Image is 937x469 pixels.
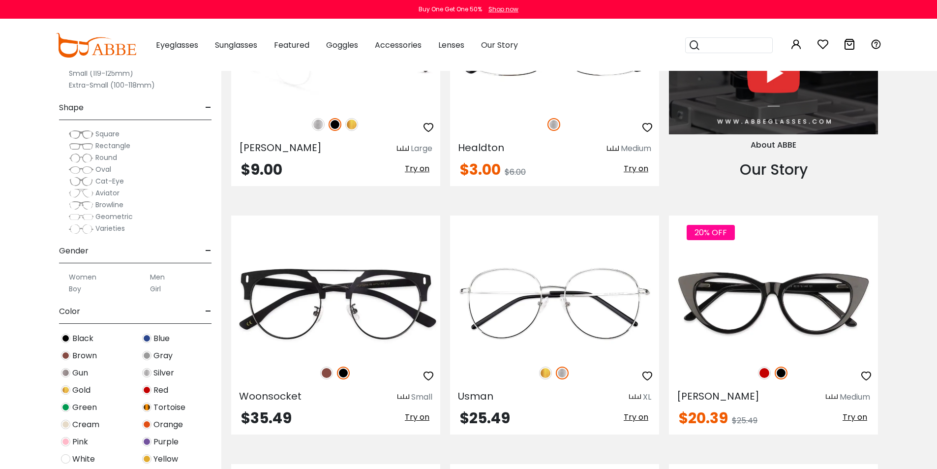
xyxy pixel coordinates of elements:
[61,334,70,343] img: Black
[69,212,93,222] img: Geometric.png
[69,188,93,198] img: Aviator.png
[539,367,552,379] img: Gold
[95,188,120,198] span: Aviator
[669,158,878,181] div: Our Story
[458,389,493,403] span: Usman
[69,141,93,151] img: Rectangle.png
[621,411,651,424] button: Try on
[59,300,80,323] span: Color
[484,5,518,13] a: Shop now
[72,436,88,448] span: Pink
[153,384,168,396] span: Red
[732,415,757,426] span: $25.49
[556,367,569,379] img: Silver
[458,141,504,155] span: Healdton
[215,39,257,51] span: Sunglasses
[239,141,322,155] span: [PERSON_NAME]
[843,411,867,423] span: Try on
[69,177,93,187] img: Cat-Eye.png
[411,391,432,403] div: Small
[61,420,70,429] img: Cream
[481,39,518,51] span: Our Story
[775,367,787,379] img: Black
[450,251,659,356] img: Silver Usman - Metal ,Adjust Nose Pads
[72,333,93,344] span: Black
[153,333,170,344] span: Blue
[547,118,560,131] img: Silver
[205,96,212,120] span: -
[69,165,93,175] img: Oval.png
[624,163,648,174] span: Try on
[205,239,212,263] span: -
[69,200,93,210] img: Browline.png
[460,407,510,429] span: $25.49
[438,39,464,51] span: Lenses
[677,389,759,403] span: [PERSON_NAME]
[758,367,771,379] img: Red
[72,419,99,431] span: Cream
[142,437,151,446] img: Purple
[95,141,130,151] span: Rectangle
[61,437,70,446] img: Pink
[241,159,282,180] span: $9.00
[411,143,432,155] div: Large
[142,420,151,429] img: Orange
[95,200,123,210] span: Browline
[61,454,70,464] img: White
[69,271,96,283] label: Women
[679,407,728,429] span: $20.39
[345,118,358,131] img: Gold
[69,283,81,295] label: Boy
[69,67,133,79] label: Small (119-125mm)
[840,391,870,403] div: Medium
[59,96,84,120] span: Shape
[72,402,97,413] span: Green
[142,403,151,412] img: Tortoise
[241,407,292,429] span: $35.49
[239,389,302,403] span: Woonsocket
[312,118,325,131] img: Silver
[669,251,878,356] img: Black Nora - Acetate ,Universal Bridge Fit
[621,162,651,175] button: Try on
[69,224,93,234] img: Varieties.png
[95,129,120,139] span: Square
[153,419,183,431] span: Orange
[419,5,482,14] div: Buy One Get One 50%
[624,411,648,423] span: Try on
[840,411,870,424] button: Try on
[95,164,111,174] span: Oval
[405,411,429,423] span: Try on
[153,350,173,362] span: Gray
[61,351,70,360] img: Brown
[397,145,409,153] img: size ruler
[205,300,212,323] span: -
[397,394,409,401] img: size ruler
[153,402,185,413] span: Tortoise
[56,33,136,58] img: abbeglasses.com
[402,411,432,424] button: Try on
[142,351,151,360] img: Gray
[488,5,518,14] div: Shop now
[231,251,440,356] img: Black Woonsocket - Combination ,Adjust Nose Pads
[61,368,70,377] img: Gun
[95,153,117,162] span: Round
[643,391,651,403] div: XL
[72,350,97,362] span: Brown
[72,367,88,379] span: Gun
[142,334,151,343] img: Blue
[337,367,350,379] img: Black
[669,139,878,151] div: About ABBE
[402,162,432,175] button: Try on
[95,176,124,186] span: Cat-Eye
[150,283,161,295] label: Girl
[72,384,91,396] span: Gold
[59,239,89,263] span: Gender
[607,145,619,153] img: size ruler
[69,129,93,139] img: Square.png
[156,39,198,51] span: Eyeglasses
[687,225,735,240] span: 20% OFF
[460,159,501,180] span: $3.00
